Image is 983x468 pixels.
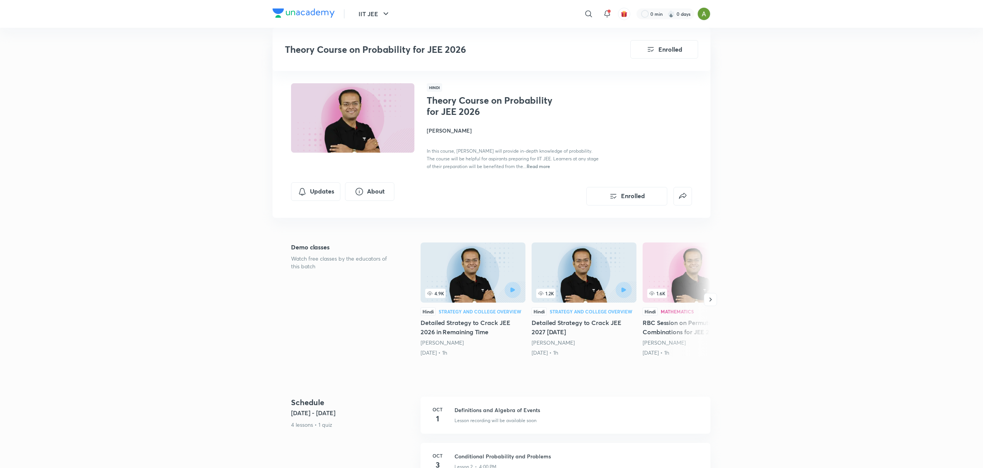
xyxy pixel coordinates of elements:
[421,349,525,357] div: 12th Jun • 1h
[285,44,587,55] h3: Theory Course on Probability for JEE 2026
[439,309,521,314] div: Strategy and College Overview
[291,182,340,201] button: Updates
[427,126,599,135] h4: [PERSON_NAME]
[421,242,525,357] a: 4.9KHindiStrategy and College OverviewDetailed Strategy to Crack JEE 2026 in Remaining Time[PERSO...
[643,242,747,357] a: RBC Session on Permutations Combinations for JEE 2026 & 2027
[273,8,335,18] img: Company Logo
[454,452,701,460] h3: Conditional Probability and Problems
[532,242,636,357] a: Detailed Strategy to Crack JEE 2027 in 2 years
[673,187,692,205] button: false
[532,307,547,316] div: Hindi
[618,8,630,20] button: avatar
[643,349,747,357] div: 10th Aug • 1h
[643,242,747,357] a: 1.6KHindiMathematicsRBC Session on Permutations Combinations for JEE 2026 & 2027[PERSON_NAME][DAT...
[532,318,636,337] h5: Detailed Strategy to Crack JEE 2027 [DATE]
[647,289,667,298] span: 1.6K
[430,413,445,424] h4: 1
[643,339,747,347] div: Vineet Loomba
[532,242,636,357] a: 1.2KHindiStrategy and College OverviewDetailed Strategy to Crack JEE 2027 [DATE][PERSON_NAME][DAT...
[421,318,525,337] h5: Detailed Strategy to Crack JEE 2026 in Remaining Time
[586,187,667,205] button: Enrolled
[430,406,445,413] h6: Oct
[427,148,599,169] span: In this course, [PERSON_NAME] will provide in-depth knowledge of probability. The course will be ...
[345,182,394,201] button: About
[291,397,414,408] h4: Schedule
[291,255,396,270] p: Watch free classes by the educators of this batch
[273,8,335,20] a: Company Logo
[421,307,436,316] div: Hindi
[291,408,414,417] h5: [DATE] - [DATE]
[291,242,396,252] h5: Demo classes
[643,339,686,346] a: [PERSON_NAME]
[630,40,698,59] button: Enrolled
[532,339,636,347] div: Vineet Loomba
[454,406,701,414] h3: Definitions and Algebra of Events
[354,6,395,22] button: IIT JEE
[421,242,525,357] a: Detailed Strategy to Crack JEE 2026 in Remaining Time
[421,339,464,346] a: [PERSON_NAME]
[643,307,658,316] div: Hindi
[425,289,446,298] span: 4.9K
[454,417,537,424] p: Lesson recording will be available soon
[621,10,628,17] img: avatar
[643,318,747,337] h5: RBC Session on Permutations Combinations for JEE 2026 & 2027
[532,349,636,357] div: 15th Jun • 1h
[290,82,416,153] img: Thumbnail
[291,421,414,429] p: 4 lessons • 1 quiz
[527,163,550,169] span: Read more
[430,452,445,459] h6: Oct
[427,83,442,92] span: Hindi
[532,339,575,346] a: [PERSON_NAME]
[661,309,694,314] div: Mathematics
[421,397,710,443] a: Oct1Definitions and Algebra of EventsLesson recording will be available soon
[667,10,675,18] img: streak
[536,289,555,298] span: 1.2K
[550,309,632,314] div: Strategy and College Overview
[421,339,525,347] div: Vineet Loomba
[697,7,710,20] img: Ajay A
[427,95,553,117] h1: Theory Course on Probability for JEE 2026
